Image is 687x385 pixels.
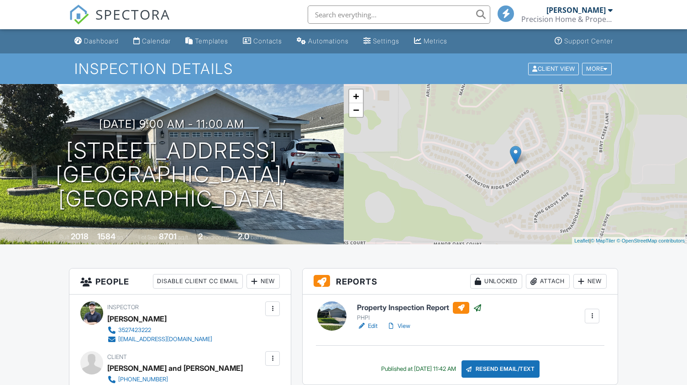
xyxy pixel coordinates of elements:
[564,37,613,45] div: Support Center
[308,5,490,24] input: Search everything...
[97,232,115,241] div: 1584
[357,322,378,331] a: Edit
[357,314,482,322] div: PHPI
[293,33,352,50] a: Automations (Basic)
[360,33,403,50] a: Settings
[470,274,522,289] div: Unlocked
[69,12,170,32] a: SPECTORA
[178,234,189,241] span: sq.ft.
[387,322,410,331] a: View
[118,327,151,334] div: 3527423222
[617,238,685,243] a: © OpenStreetMap contributors
[159,232,177,241] div: 8701
[303,269,618,295] h3: Reports
[521,15,613,24] div: Precision Home & Property Inspections
[15,139,329,211] h1: [STREET_ADDRESS] [GEOGRAPHIC_DATA], [GEOGRAPHIC_DATA]
[118,376,168,383] div: [PHONE_NUMBER]
[357,302,482,314] h6: Property Inspection Report
[195,37,228,45] div: Templates
[238,232,249,241] div: 2.0
[84,37,119,45] div: Dashboard
[591,238,615,243] a: © MapTiler
[551,33,617,50] a: Support Center
[107,312,167,326] div: [PERSON_NAME]
[424,37,447,45] div: Metrics
[153,274,243,289] div: Disable Client CC Email
[118,336,212,343] div: [EMAIL_ADDRESS][DOMAIN_NAME]
[546,5,606,15] div: [PERSON_NAME]
[117,234,130,241] span: sq. ft.
[308,37,349,45] div: Automations
[99,118,244,130] h3: [DATE] 9:00 am - 11:00 am
[381,365,456,373] div: Published at [DATE] 11:42 AM
[573,274,607,289] div: New
[138,234,157,241] span: Lot Size
[71,232,89,241] div: 2018
[246,274,280,289] div: New
[349,90,363,103] a: Zoom in
[69,5,89,25] img: The Best Home Inspection Software - Spectora
[107,304,139,311] span: Inspector
[107,361,243,375] div: [PERSON_NAME] and [PERSON_NAME]
[528,63,579,75] div: Client View
[204,234,229,241] span: bedrooms
[251,234,277,241] span: bathrooms
[410,33,451,50] a: Metrics
[582,63,612,75] div: More
[74,61,612,77] h1: Inspection Details
[107,326,212,335] a: 3527423222
[71,33,122,50] a: Dashboard
[198,232,203,241] div: 2
[574,238,589,243] a: Leaflet
[572,237,687,245] div: |
[142,37,171,45] div: Calendar
[107,353,127,360] span: Client
[349,103,363,117] a: Zoom out
[357,302,482,322] a: Property Inspection Report PHPI
[461,360,540,378] div: Resend Email/Text
[59,234,69,241] span: Built
[107,335,212,344] a: [EMAIL_ADDRESS][DOMAIN_NAME]
[239,33,286,50] a: Contacts
[527,65,581,72] a: Client View
[253,37,282,45] div: Contacts
[95,5,170,24] span: SPECTORA
[182,33,232,50] a: Templates
[107,375,236,384] a: [PHONE_NUMBER]
[130,33,174,50] a: Calendar
[373,37,399,45] div: Settings
[526,274,570,289] div: Attach
[69,269,291,295] h3: People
